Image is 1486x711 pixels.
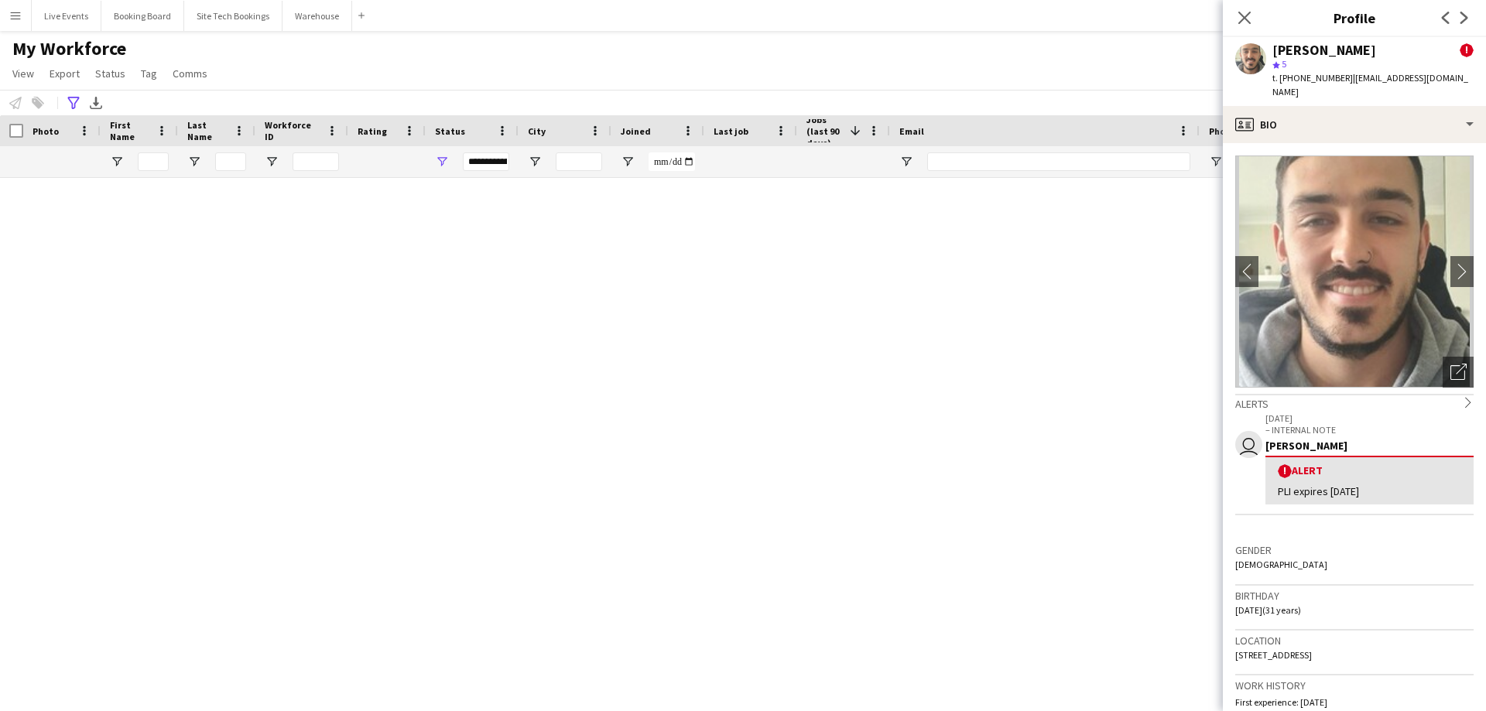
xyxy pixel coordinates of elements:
span: ! [1278,464,1292,478]
app-action-btn: Export XLSX [87,94,105,112]
input: Joined Filter Input [649,152,695,171]
div: Alerts [1235,394,1474,411]
button: Open Filter Menu [435,155,449,169]
a: Status [89,63,132,84]
app-action-btn: Advanced filters [64,94,83,112]
div: PLI expires [DATE] [1278,484,1461,498]
input: Workforce ID Filter Input [293,152,339,171]
button: Open Filter Menu [528,155,542,169]
img: Crew avatar or photo [1235,156,1474,388]
button: Open Filter Menu [187,155,201,169]
span: Photo [33,125,59,137]
span: Status [435,125,465,137]
span: Workforce ID [265,119,320,142]
span: View [12,67,34,80]
input: Last Name Filter Input [215,152,246,171]
input: City Filter Input [556,152,602,171]
button: Open Filter Menu [1209,155,1223,169]
span: Joined [621,125,651,137]
span: 5 [1282,58,1286,70]
a: View [6,63,40,84]
a: Tag [135,63,163,84]
p: First experience: [DATE] [1235,696,1474,708]
button: Open Filter Menu [265,155,279,169]
span: [DEMOGRAPHIC_DATA] [1235,559,1327,570]
input: Email Filter Input [927,152,1190,171]
button: Warehouse [282,1,352,31]
button: Open Filter Menu [899,155,913,169]
span: [STREET_ADDRESS] [1235,649,1312,661]
span: t. [PHONE_NUMBER] [1272,72,1353,84]
input: First Name Filter Input [138,152,169,171]
span: Jobs (last 90 days) [806,114,844,149]
span: First Name [110,119,150,142]
button: Open Filter Menu [621,155,635,169]
button: Open Filter Menu [110,155,124,169]
span: Export [50,67,80,80]
button: Booking Board [101,1,184,31]
div: Open photos pop-in [1443,357,1474,388]
span: Comms [173,67,207,80]
span: Status [95,67,125,80]
h3: Birthday [1235,589,1474,603]
div: [PERSON_NAME] [1265,439,1474,453]
span: My Workforce [12,37,126,60]
h3: Location [1235,634,1474,648]
button: Live Events [32,1,101,31]
h3: Gender [1235,543,1474,557]
h3: Work history [1235,679,1474,692]
span: Last Name [187,119,228,142]
div: Bio [1223,106,1486,143]
div: Alert [1278,463,1461,478]
span: ! [1460,43,1474,57]
div: [PERSON_NAME] [1272,43,1376,57]
p: – INTERNAL NOTE [1265,424,1474,436]
h3: Profile [1223,8,1486,28]
button: Site Tech Bookings [184,1,282,31]
a: Export [43,63,86,84]
a: Comms [166,63,214,84]
span: Email [899,125,924,137]
span: Last job [714,125,748,137]
span: Tag [141,67,157,80]
span: [DATE] (31 years) [1235,604,1301,616]
span: City [528,125,546,137]
span: | [EMAIL_ADDRESS][DOMAIN_NAME] [1272,72,1468,97]
span: Phone [1209,125,1236,137]
span: Rating [358,125,387,137]
p: [DATE] [1265,412,1474,424]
